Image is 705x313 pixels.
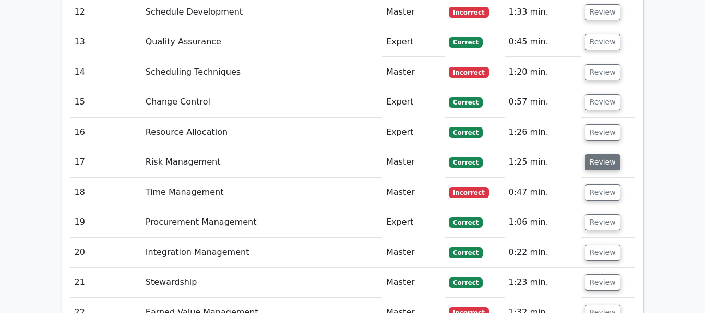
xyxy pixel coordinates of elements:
[141,147,382,177] td: Risk Management
[449,157,483,168] span: Correct
[585,64,620,80] button: Review
[585,184,620,201] button: Review
[585,154,620,170] button: Review
[585,124,620,141] button: Review
[449,217,483,228] span: Correct
[70,87,141,117] td: 15
[382,178,445,207] td: Master
[141,118,382,147] td: Resource Allocation
[505,57,581,87] td: 1:20 min.
[505,118,581,147] td: 1:26 min.
[70,27,141,57] td: 13
[141,268,382,297] td: Stewardship
[505,27,581,57] td: 0:45 min.
[449,97,483,108] span: Correct
[449,277,483,288] span: Correct
[141,238,382,268] td: Integration Management
[141,27,382,57] td: Quality Assurance
[382,87,445,117] td: Expert
[505,268,581,297] td: 1:23 min.
[449,37,483,48] span: Correct
[141,57,382,87] td: Scheduling Techniques
[382,238,445,268] td: Master
[449,127,483,137] span: Correct
[449,247,483,258] span: Correct
[70,268,141,297] td: 21
[449,67,489,77] span: Incorrect
[585,4,620,20] button: Review
[449,187,489,198] span: Incorrect
[141,207,382,237] td: Procurement Management
[141,178,382,207] td: Time Management
[505,87,581,117] td: 0:57 min.
[505,178,581,207] td: 0:47 min.
[141,87,382,117] td: Change Control
[382,27,445,57] td: Expert
[585,214,620,230] button: Review
[505,207,581,237] td: 1:06 min.
[70,147,141,177] td: 17
[382,147,445,177] td: Master
[585,274,620,291] button: Review
[505,147,581,177] td: 1:25 min.
[585,34,620,50] button: Review
[382,207,445,237] td: Expert
[382,268,445,297] td: Master
[585,245,620,261] button: Review
[382,57,445,87] td: Master
[505,238,581,268] td: 0:22 min.
[449,7,489,17] span: Incorrect
[585,94,620,110] button: Review
[70,238,141,268] td: 20
[70,118,141,147] td: 16
[382,118,445,147] td: Expert
[70,207,141,237] td: 19
[70,57,141,87] td: 14
[70,178,141,207] td: 18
